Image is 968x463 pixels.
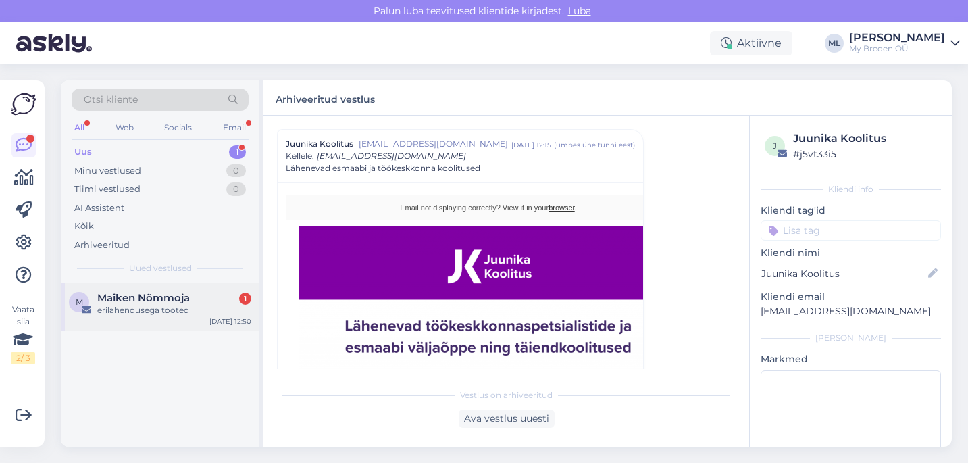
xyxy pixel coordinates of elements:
span: Maiken Nõmmoja [97,292,190,304]
a: [PERSON_NAME]My Breden OÜ [849,32,960,54]
div: Vaata siia [11,303,35,364]
span: [EMAIL_ADDRESS][DOMAIN_NAME] [359,138,511,150]
div: 2 / 3 [11,352,35,364]
div: All [72,119,87,137]
div: My Breden OÜ [849,43,945,54]
div: AI Assistent [74,201,124,215]
label: Arhiveeritud vestlus [276,89,375,107]
a: browser [549,203,575,212]
div: Socials [161,119,195,137]
p: Kliendi nimi [761,246,941,260]
div: Minu vestlused [74,164,141,178]
span: Otsi kliente [84,93,138,107]
div: Ava vestlus uuesti [459,410,555,428]
div: Uus [74,145,92,159]
div: [PERSON_NAME] [761,332,941,344]
div: # j5vt33i5 [793,147,937,162]
div: 1 [229,145,246,159]
div: [DATE] 12:15 [511,140,551,150]
span: Kellele : [286,151,314,161]
div: [PERSON_NAME] [849,32,945,43]
div: Email [220,119,249,137]
p: Märkmed [761,352,941,366]
p: Kliendi tag'id [761,203,941,218]
div: 0 [226,164,246,178]
input: Lisa tag [761,220,941,241]
img: Askly Logo [11,91,36,117]
div: Web [113,119,136,137]
div: 1 [239,293,251,305]
div: [DATE] 12:50 [209,316,251,326]
span: Vestlus on arhiveeritud [460,389,553,401]
span: Uued vestlused [129,262,192,274]
span: j [773,141,777,151]
p: Email not displaying correctly? View it in your . [299,202,678,213]
span: Luba [564,5,595,17]
div: Tiimi vestlused [74,182,141,196]
div: Juunika Koolitus [793,130,937,147]
div: Kõik [74,220,94,233]
span: [EMAIL_ADDRESS][DOMAIN_NAME] [317,151,466,161]
div: Kliendi info [761,183,941,195]
div: Arhiveeritud [74,239,130,252]
div: ( umbes ühe tunni eest ) [554,140,635,150]
span: M [76,297,83,307]
input: Lisa nimi [761,266,925,281]
div: erilahendusega tooted [97,304,251,316]
div: Aktiivne [710,31,792,55]
p: [EMAIL_ADDRESS][DOMAIN_NAME] [761,304,941,318]
span: Lähenevad esmaabi ja töökeskkonna koolitused [286,162,480,174]
div: 0 [226,182,246,196]
p: Kliendi email [761,290,941,304]
span: Juunika Koolitus [286,138,353,150]
div: ML [825,34,844,53]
